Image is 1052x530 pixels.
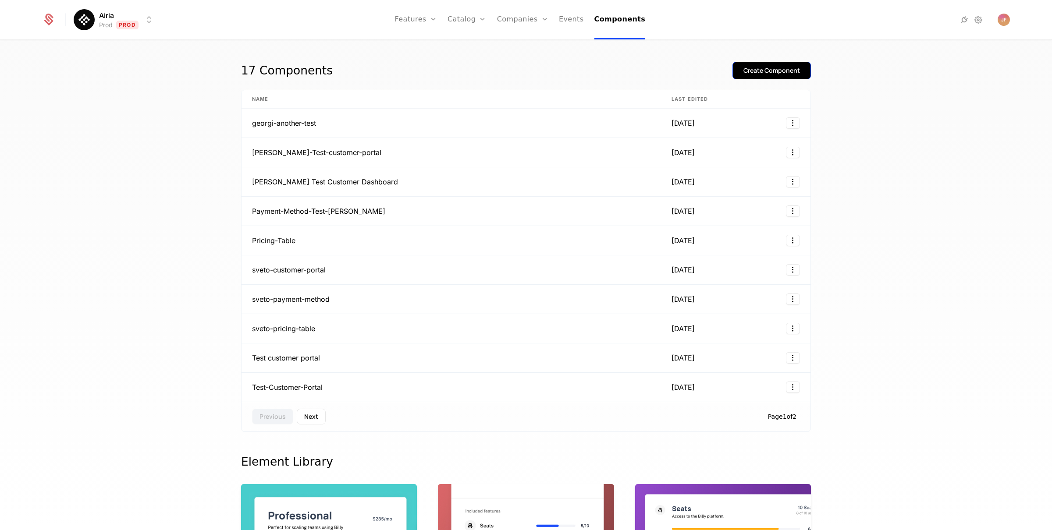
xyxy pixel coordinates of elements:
[672,353,712,363] div: [DATE]
[672,206,712,216] div: [DATE]
[242,90,661,109] th: Name
[732,62,811,79] button: Create Component
[242,314,661,343] td: sveto-pricing-table
[241,62,333,79] div: 17 Components
[242,138,661,167] td: [PERSON_NAME]-Test-customer-portal
[74,9,95,30] img: Airia
[242,343,661,373] td: Test customer portal
[786,382,800,393] button: Select action
[786,205,800,217] button: Select action
[998,14,1010,26] img: Julia Floreak
[973,14,984,25] a: Settings
[786,235,800,246] button: Select action
[99,10,114,21] span: Airia
[786,323,800,334] button: Select action
[242,167,661,197] td: [PERSON_NAME] Test Customer Dashboard
[786,293,800,305] button: Select action
[998,14,1010,26] button: Open user button
[672,235,712,246] div: [DATE]
[672,294,712,304] div: [DATE]
[242,226,661,255] td: Pricing-Table
[242,373,661,402] td: Test-Customer-Portal
[242,109,661,138] td: georgi-another-test
[959,14,970,25] a: Integrations
[116,21,139,29] span: Prod
[672,147,712,158] div: [DATE]
[786,147,800,158] button: Select action
[743,66,800,75] div: Create Component
[786,117,800,129] button: Select action
[672,323,712,334] div: [DATE]
[672,118,712,128] div: [DATE]
[76,10,154,29] button: Select environment
[99,21,113,29] div: Prod
[672,382,712,392] div: [DATE]
[768,412,800,421] div: Page 1 of 2
[661,90,722,109] th: Last edited
[672,177,712,187] div: [DATE]
[252,409,293,424] button: Previous
[786,176,800,187] button: Select action
[786,264,800,276] button: Select action
[786,352,800,364] button: Select action
[242,285,661,314] td: sveto-payment-method
[242,255,661,285] td: sveto-customer-portal
[672,265,712,275] div: [DATE]
[297,409,326,424] button: Next
[241,453,811,470] div: Element Library
[242,197,661,226] td: Payment-Method-Test-[PERSON_NAME]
